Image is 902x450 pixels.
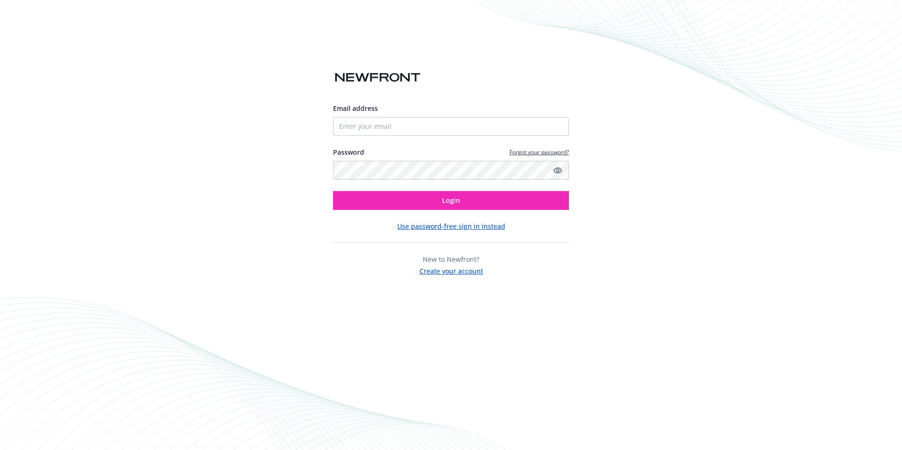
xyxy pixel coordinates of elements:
[333,191,569,210] button: Login
[423,255,479,264] span: New to Newfront?
[333,147,364,157] label: Password
[509,148,569,156] a: Forgot your password?
[333,104,378,113] span: Email address
[333,161,569,180] input: Enter your password
[442,196,460,205] span: Login
[333,69,422,86] img: Newfront logo
[552,165,563,176] a: Show password
[333,117,569,136] input: Enter your email
[397,221,505,231] button: Use password-free sign in instead
[419,264,483,276] button: Create your account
